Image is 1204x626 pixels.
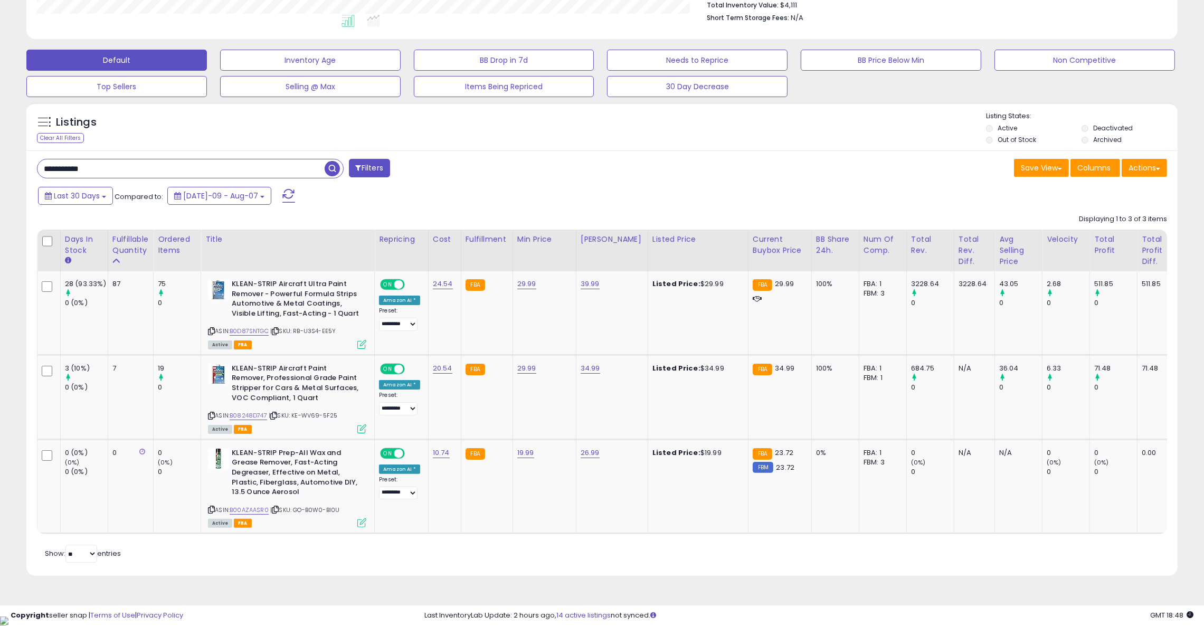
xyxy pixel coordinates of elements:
[230,506,269,515] a: B00AZAASR0
[816,279,851,289] div: 100%
[220,76,401,97] button: Selling @ Max
[37,133,84,143] div: Clear All Filters
[234,425,252,434] span: FBA
[607,76,788,97] button: 30 Day Decrease
[959,448,987,458] div: N/A
[1077,163,1111,173] span: Columns
[433,234,457,245] div: Cost
[115,192,163,202] span: Compared to:
[90,610,135,620] a: Terms of Use
[65,279,108,289] div: 28 (93.33%)
[232,364,360,405] b: KLEAN-STRIP Aircraft Paint Remover, Professional Grade Paint Stripper for Cars & Metal Surfaces, ...
[270,327,336,335] span: | SKU: RB-U3S4-EE5Y
[208,448,229,469] img: 41ejxITSkqL._SL40_.jpg
[208,340,232,349] span: All listings currently available for purchase on Amazon
[208,425,232,434] span: All listings currently available for purchase on Amazon
[403,449,420,458] span: OFF
[379,234,424,245] div: Repricing
[864,289,898,298] div: FBM: 3
[1070,159,1120,177] button: Columns
[816,448,851,458] div: 0%
[26,76,207,97] button: Top Sellers
[1047,234,1085,245] div: Velocity
[652,279,700,289] b: Listed Price:
[379,380,420,390] div: Amazon AI *
[466,279,485,291] small: FBA
[208,364,229,385] img: 51NQK8L38HL._SL40_.jpg
[167,187,271,205] button: [DATE]-09 - Aug-07
[11,610,49,620] strong: Copyright
[1142,234,1164,267] div: Total Profit Diff.
[998,124,1017,132] label: Active
[349,159,390,177] button: Filters
[65,383,108,392] div: 0 (0%)
[707,13,789,22] b: Short Term Storage Fees:
[517,234,572,245] div: Min Price
[414,50,594,71] button: BB Drop in 7d
[775,279,794,289] span: 29.99
[652,234,744,245] div: Listed Price
[112,448,145,458] div: 0
[999,279,1042,289] div: 43.05
[403,280,420,289] span: OFF
[1094,298,1137,308] div: 0
[381,280,394,289] span: ON
[581,448,600,458] a: 26.99
[65,234,103,256] div: Days In Stock
[753,462,773,473] small: FBM
[556,610,611,620] a: 14 active listings
[234,340,252,349] span: FBA
[994,50,1175,71] button: Non Competitive
[864,448,898,458] div: FBA: 1
[403,364,420,373] span: OFF
[54,191,100,201] span: Last 30 Days
[1094,458,1109,467] small: (0%)
[183,191,258,201] span: [DATE]-09 - Aug-07
[911,458,926,467] small: (0%)
[65,298,108,308] div: 0 (0%)
[864,373,898,383] div: FBM: 1
[433,363,452,374] a: 20.54
[466,364,485,375] small: FBA
[816,234,855,256] div: BB Share 24h.
[205,234,370,245] div: Title
[381,364,394,373] span: ON
[1122,159,1167,177] button: Actions
[652,448,740,458] div: $19.99
[986,111,1178,121] p: Listing States:
[269,411,337,420] span: | SKU: KE-WV69-5F25
[466,448,485,460] small: FBA
[1094,364,1137,373] div: 71.48
[1142,364,1161,373] div: 71.48
[999,298,1042,308] div: 0
[65,256,71,265] small: Days In Stock.
[1047,448,1089,458] div: 0
[581,234,643,245] div: [PERSON_NAME]
[1142,279,1161,289] div: 511.85
[414,76,594,97] button: Items Being Repriced
[1094,383,1137,392] div: 0
[379,392,420,415] div: Preset:
[424,611,1193,621] div: Last InventoryLab Update: 2 hours ago, not synced.
[220,50,401,71] button: Inventory Age
[998,135,1036,144] label: Out of Stock
[26,50,207,71] button: Default
[959,234,990,267] div: Total Rev. Diff.
[65,458,80,467] small: (0%)
[959,364,987,373] div: N/A
[517,363,536,374] a: 29.99
[652,448,700,458] b: Listed Price:
[158,448,201,458] div: 0
[1094,467,1137,477] div: 0
[801,50,981,71] button: BB Price Below Min
[652,279,740,289] div: $29.99
[1150,610,1193,620] span: 2025-09-7 18:48 GMT
[208,448,366,526] div: ASIN:
[1047,467,1089,477] div: 0
[1142,448,1161,458] div: 0.00
[158,279,201,289] div: 75
[607,50,788,71] button: Needs to Reprice
[112,234,149,256] div: Fulfillable Quantity
[379,464,420,474] div: Amazon AI *
[1047,364,1089,373] div: 6.33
